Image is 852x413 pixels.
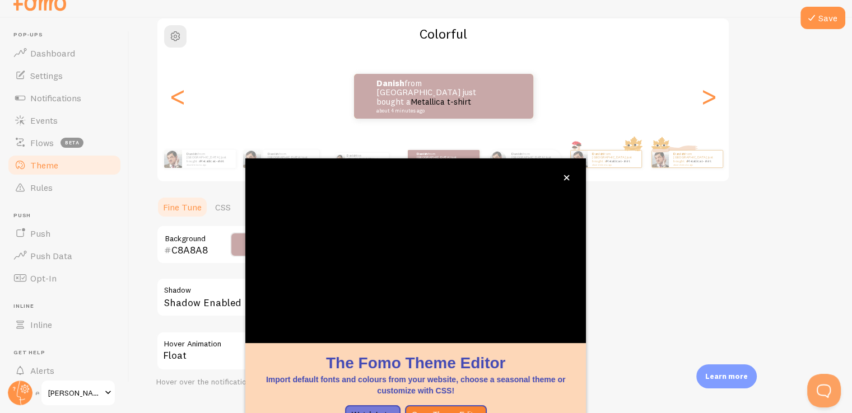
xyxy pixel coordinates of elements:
[268,152,315,166] p: from [GEOGRAPHIC_DATA] just bought a
[156,377,492,387] div: Hover over the notification for preview
[30,182,53,193] span: Rules
[187,152,231,166] p: from [GEOGRAPHIC_DATA] just bought a
[702,56,715,137] div: Next slide
[30,115,58,126] span: Events
[13,303,122,310] span: Inline
[376,79,488,114] p: from [GEOGRAPHIC_DATA] just bought a
[7,87,122,109] a: Notifications
[156,278,492,318] div: Shadow Enabled
[13,349,122,356] span: Get Help
[606,159,630,163] a: Metallica t-shirt
[592,152,603,156] strong: Danish
[157,25,729,43] h2: Colorful
[7,109,122,132] a: Events
[592,163,636,166] small: about 4 minutes ago
[651,151,668,167] img: Fomo
[7,245,122,267] a: Push Data
[673,163,717,166] small: about 4 minutes ago
[807,374,841,407] iframe: Help Scout Beacon - Open
[30,159,58,171] span: Theme
[347,154,356,157] strong: Danish
[376,78,404,88] strong: Danish
[411,96,471,107] a: Metallica t-shirt
[7,267,122,289] a: Opt-In
[687,159,711,163] a: Metallica t-shirt
[268,152,279,156] strong: Danish
[30,137,54,148] span: Flows
[7,359,122,382] a: Alerts
[490,151,506,167] img: Fomo
[7,154,122,176] a: Theme
[696,364,757,388] div: Learn more
[30,319,52,330] span: Inline
[259,374,572,396] p: Import default fonts and colours from your website, choose a seasonal theme or customize with CSS!
[705,371,748,382] p: Learn more
[561,172,572,184] button: close,
[673,152,685,156] strong: Danish
[7,313,122,336] a: Inline
[200,159,224,163] a: Metallica t-shirt
[7,42,122,64] a: Dashboard
[347,153,384,165] p: from [GEOGRAPHIC_DATA] just bought a
[7,64,122,87] a: Settings
[243,150,261,168] img: Fomo
[259,352,572,374] h1: The Fomo Theme Editor
[336,154,344,163] img: Fomo
[800,7,845,29] button: Save
[48,386,101,400] span: [PERSON_NAME] Dresses
[376,108,485,114] small: about 4 minutes ago
[187,152,198,156] strong: Danish
[30,365,54,376] span: Alerts
[13,212,122,219] span: Push
[511,152,523,156] strong: Danish
[7,132,122,154] a: Flows beta
[30,92,81,104] span: Notifications
[570,151,587,167] img: Fomo
[30,48,75,59] span: Dashboard
[40,379,116,406] a: [PERSON_NAME] Dresses
[7,222,122,245] a: Push
[30,228,50,239] span: Push
[30,250,72,261] span: Push Data
[156,196,208,218] a: Fine Tune
[164,150,182,168] img: Fomo
[60,138,83,148] span: beta
[30,273,57,284] span: Opt-In
[592,152,637,166] p: from [GEOGRAPHIC_DATA] just bought a
[511,152,556,166] p: from [GEOGRAPHIC_DATA] just bought a
[13,31,122,39] span: Pop-ups
[30,70,63,81] span: Settings
[417,152,462,166] p: from [GEOGRAPHIC_DATA] just bought a
[673,152,718,166] p: from [GEOGRAPHIC_DATA] just bought a
[417,152,428,156] strong: Danish
[208,196,238,218] a: CSS
[187,163,230,166] small: about 4 minutes ago
[156,331,492,370] div: Float
[7,176,122,199] a: Rules
[171,56,184,137] div: Previous slide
